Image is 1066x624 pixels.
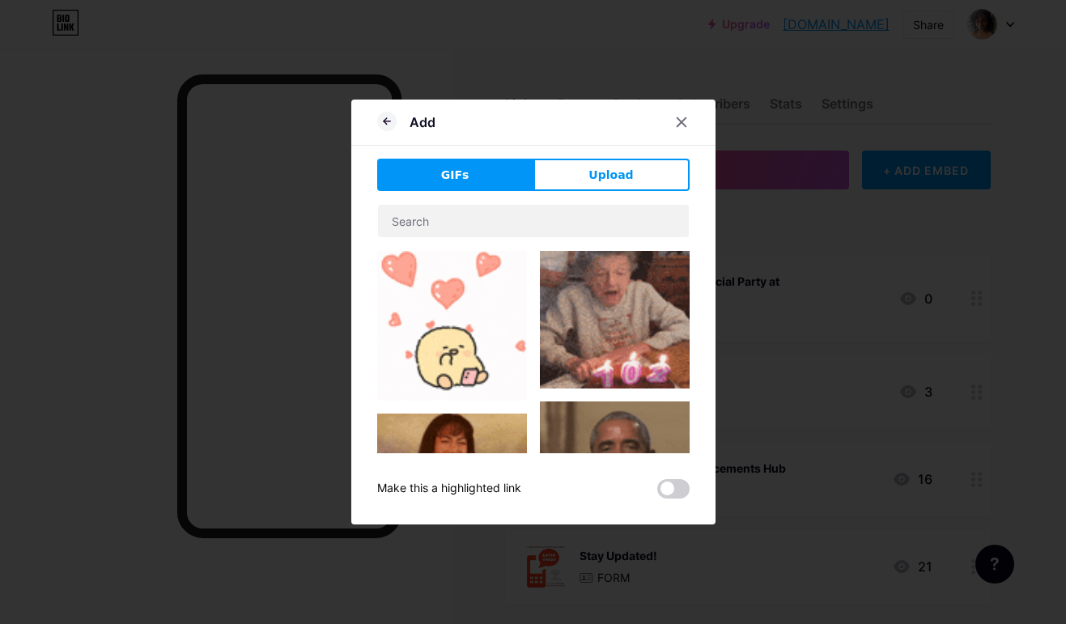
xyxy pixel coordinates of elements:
[377,414,527,507] img: Gihpy
[533,159,690,191] button: Upload
[588,167,633,184] span: Upload
[377,479,521,499] div: Make this a highlighted link
[441,167,469,184] span: GIFs
[410,112,435,132] div: Add
[540,251,690,388] img: Gihpy
[540,401,690,551] img: Gihpy
[377,251,527,401] img: Gihpy
[377,159,533,191] button: GIFs
[378,205,689,237] input: Search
